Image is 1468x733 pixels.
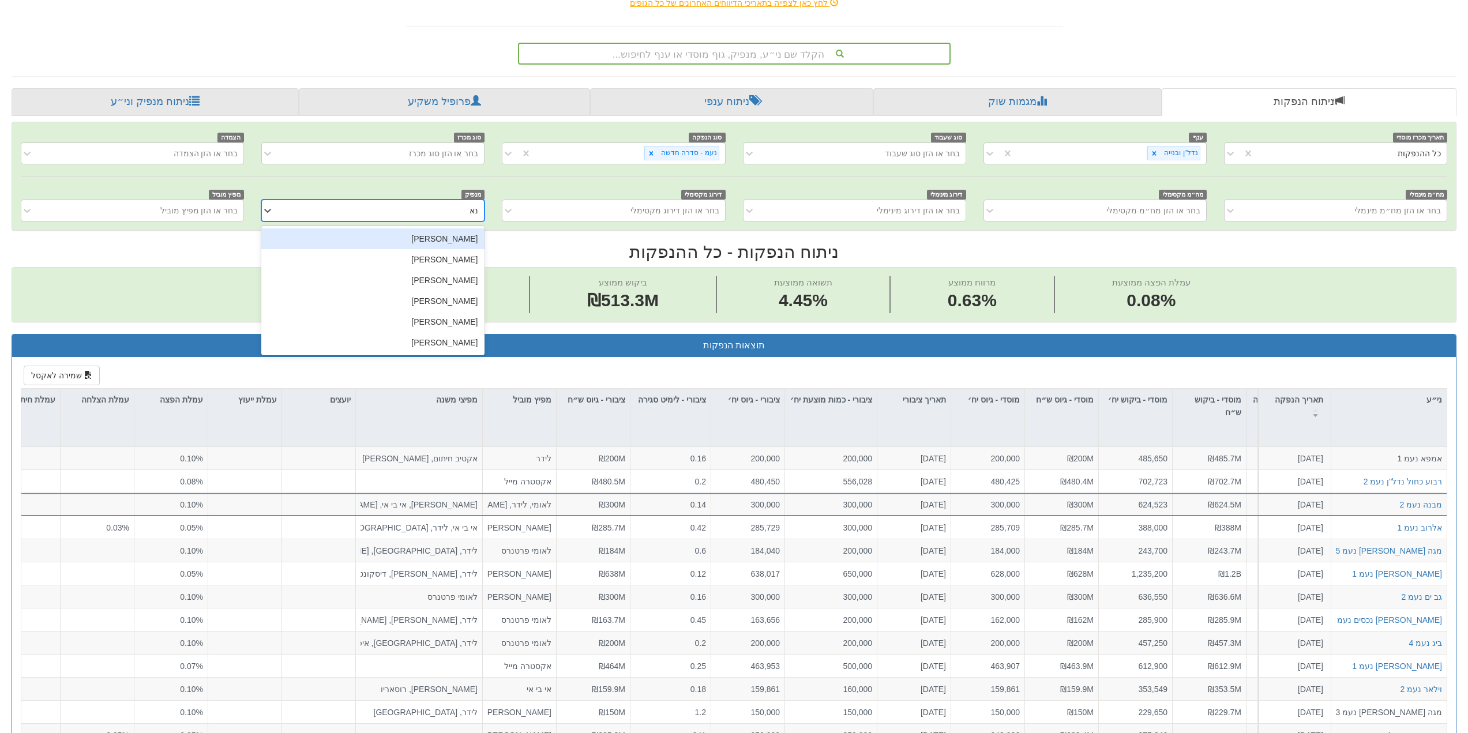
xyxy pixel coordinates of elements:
div: [DATE] [882,660,946,671]
span: ₪1.2B [1218,569,1241,578]
span: ₪184M [599,546,625,555]
div: 0.45 [635,614,706,625]
span: ₪285.7M [592,523,625,532]
div: 353,549 [1103,683,1167,694]
div: 463,953 [716,660,780,671]
div: [DATE] [1263,706,1323,717]
div: ביג נעמ 4 [1409,637,1442,648]
div: לידר, [GEOGRAPHIC_DATA], [PERSON_NAME], יוניקורן, [PERSON_NAME] [361,544,478,556]
span: ₪485.7M [1208,454,1241,463]
div: 300,000 [956,498,1020,510]
span: ₪229.7M [1208,707,1241,716]
span: 0.08% [1112,288,1191,313]
div: אי בי אי [487,683,551,694]
div: [DATE] [1263,591,1323,602]
div: 300,000 [716,498,780,510]
div: לאומי פרטנרס [487,614,551,625]
div: בחר או הזן דירוג מקסימלי [630,205,719,216]
div: [DATE] [882,683,946,694]
div: ציבורי - גיוס יח׳ [711,389,784,424]
div: נעמ - סדרה חדשה [658,146,719,160]
span: מנפיק [461,190,485,200]
span: סוג שעבוד [931,133,966,142]
div: לידר, [PERSON_NAME], [PERSON_NAME], אלפא ביתא, קומפאס רוז [361,614,478,625]
div: 0.16 [635,453,706,464]
div: 184,040 [716,544,780,556]
div: 0.10% [139,683,203,694]
div: [PERSON_NAME], [PERSON_NAME] [487,706,551,717]
div: 200,000 [790,637,872,648]
div: בחר או הזן מח״מ מקסימלי [1106,205,1200,216]
span: ₪702.7M [1208,476,1241,486]
div: 0.10% [139,544,203,556]
div: 160,000 [790,683,872,694]
div: [DATE] [882,521,946,533]
div: רבוע כחול נדל"ן נעמ 2 [1364,475,1442,487]
div: 0.26% [1251,591,1322,602]
span: ₪162M [1067,615,1094,624]
span: ביקוש ממוצע [599,277,647,287]
h3: תוצאות הנפקות [21,340,1447,351]
span: ₪300M [599,592,625,601]
span: ₪150M [599,707,625,716]
div: [DATE] [1263,453,1323,464]
div: 0.2 [635,637,706,648]
div: [DATE] [882,637,946,648]
div: לידר, [PERSON_NAME], דיסקונט, אי בי אי, ווליו בייס, לאומי פרטנרס [361,567,478,579]
div: 624,523 [1103,498,1167,510]
div: [PERSON_NAME] [487,567,551,579]
span: ₪480.5M [592,476,625,486]
div: 243,700 [1103,544,1167,556]
div: 457,250 [1103,637,1167,648]
div: 0.30% [1251,475,1322,487]
div: ציבורי - גיוס ש״ח [557,389,630,424]
div: 200,000 [716,637,780,648]
div: 200,000 [790,544,872,556]
div: [DATE] [882,498,946,510]
div: אלרוב נעמ 1 [1397,521,1442,533]
div: כל ההנפקות [1398,148,1441,159]
div: מפיצי משנה [356,389,482,411]
div: 285,729 [716,521,780,533]
div: לאומי פרטנרס [361,591,478,602]
div: 0.52% [1251,521,1322,533]
div: 628,000 [956,567,1020,579]
div: 162,000 [956,614,1020,625]
div: 300,000 [790,591,872,602]
span: הצמדה [217,133,245,142]
div: [PERSON_NAME] [261,228,485,249]
div: 388,000 [1103,521,1167,533]
span: ₪159.9M [1060,684,1094,693]
div: 0.10% [139,637,203,648]
span: ₪200M [1067,638,1094,647]
div: מוסדי - ביקוש יח׳ [1099,389,1172,424]
div: [DATE] [1263,683,1323,694]
button: [PERSON_NAME] נכסים נעמ 4 [1330,614,1442,625]
span: תשואה ממוצעת [774,277,832,287]
div: ציבורי - כמות מוצעת יח׳ [785,389,877,424]
span: ₪200M [599,638,625,647]
div: מוסדי - ביקוש ש״ח [1173,389,1246,424]
div: אמפא נעמ 1 [1336,453,1442,464]
a: מגמות שוק [873,88,1161,116]
div: לידר, [GEOGRAPHIC_DATA], איפקס [361,637,478,648]
div: 0.10% [139,453,203,464]
div: מפיץ מוביל [483,389,556,411]
div: [DATE] [1263,637,1323,648]
span: מח״מ מקסימלי [1159,190,1207,200]
span: דירוג מקסימלי [681,190,726,200]
span: ₪628M [1067,569,1094,578]
div: בחר או הזן דירוג מינימלי [877,205,960,216]
div: [PERSON_NAME] [261,291,485,311]
div: [PERSON_NAME], רוסאריו [361,683,478,694]
button: [PERSON_NAME] נעמ 1 [1352,567,1442,579]
div: 650,000 [790,567,872,579]
div: מוסדי - גיוס ש״ח [1025,389,1098,424]
div: 200,000 [790,614,872,625]
div: 0.03% [65,521,129,533]
div: ני״ע [1331,389,1447,411]
div: [DATE] [882,475,946,487]
div: 300,000 [716,591,780,602]
span: ₪612.9M [1208,661,1241,670]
